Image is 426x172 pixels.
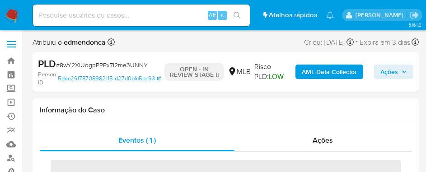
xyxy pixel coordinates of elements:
[374,65,413,79] button: Ações
[228,67,251,77] div: MLB
[228,9,246,22] button: search-icon
[326,11,334,19] a: Notificações
[360,37,410,47] span: Expira em 3 dias
[302,65,357,79] b: AML Data Collector
[313,135,333,145] span: Ações
[221,11,224,19] span: s
[33,9,250,21] input: Pesquise usuários ou casos...
[356,11,407,19] p: eduardo.dutra@mercadolivre.com
[58,70,161,86] a: 5dac29f787089821151d27d0bfc5bc93
[356,36,358,48] span: -
[269,71,284,82] span: LOW
[33,37,106,47] span: Atribuiu o
[295,65,363,79] button: AML Data Collector
[410,10,419,20] a: Sair
[254,62,287,81] span: Risco PLD:
[118,135,156,145] span: Eventos ( 1 )
[38,70,56,86] b: Person ID
[40,106,412,115] h1: Informação do Caso
[38,56,56,71] b: PLD
[62,37,106,47] b: edmendonca
[304,36,354,48] div: Criou: [DATE]
[209,11,216,19] span: Alt
[56,60,148,70] span: # 8wY2XiUogpPPPx7I2me3UNNY
[269,10,317,20] span: Atalhos rápidos
[380,65,398,79] span: Ações
[164,63,224,81] p: OPEN - IN REVIEW STAGE II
